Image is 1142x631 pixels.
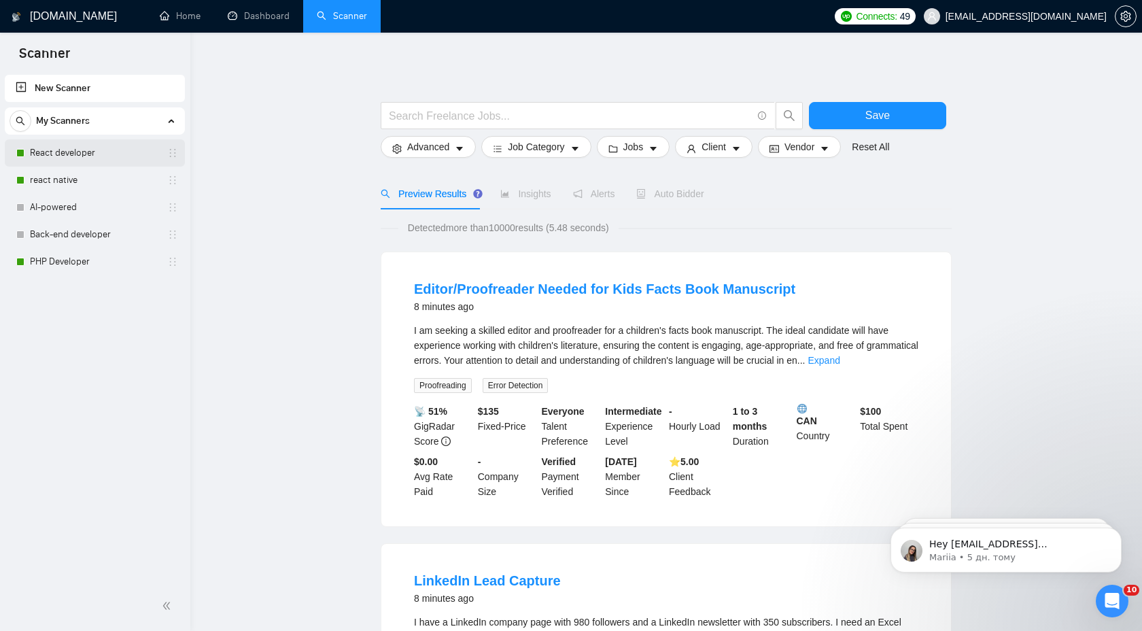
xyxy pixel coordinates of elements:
[927,12,937,21] span: user
[317,10,367,22] a: searchScanner
[623,139,644,154] span: Jobs
[30,221,159,248] a: Back-end developer
[389,107,752,124] input: Search Freelance Jobs...
[860,406,881,417] b: $ 100
[162,599,175,613] span: double-left
[539,404,603,449] div: Talent Preference
[758,112,767,120] span: info-circle
[687,143,696,154] span: user
[797,355,806,366] span: ...
[666,454,730,499] div: Client Feedback
[730,404,794,449] div: Duration
[472,188,484,200] div: Tooltip anchor
[478,456,481,467] b: -
[167,175,178,186] span: holder
[500,189,510,199] span: area-chart
[414,325,918,366] span: I am seeking a skilled editor and proofreader for a children's facts book manuscript. The ideal c...
[573,189,583,199] span: notification
[414,282,795,296] a: Editor/Proofreader Needed for Kids Facts Book Manuscript
[483,378,549,393] span: Error Detection
[809,102,946,129] button: Save
[30,167,159,194] a: react native
[784,139,814,154] span: Vendor
[5,107,185,275] li: My Scanners
[414,323,918,368] div: I am seeking a skilled editor and proofreader for a children's facts book manuscript. The ideal c...
[856,9,897,24] span: Connects:
[30,248,159,275] a: PHP Developer
[381,136,476,158] button: settingAdvancedcaret-down
[475,454,539,499] div: Company Size
[167,229,178,240] span: holder
[30,139,159,167] a: React developer
[900,9,910,24] span: 49
[666,404,730,449] div: Hourly Load
[407,139,449,154] span: Advanced
[542,406,585,417] b: Everyone
[1115,11,1136,22] span: setting
[392,143,402,154] span: setting
[857,404,921,449] div: Total Spent
[16,75,174,102] a: New Scanner
[414,299,795,315] div: 8 minutes ago
[841,11,852,22] img: upwork-logo.png
[1096,585,1128,617] iframe: Intercom live chat
[794,404,858,449] div: Country
[493,143,502,154] span: bars
[797,404,855,426] b: CAN
[414,456,438,467] b: $0.00
[570,143,580,154] span: caret-down
[702,139,726,154] span: Client
[731,143,741,154] span: caret-down
[733,406,767,432] b: 1 to 3 months
[636,189,646,199] span: robot
[381,189,390,199] span: search
[8,44,81,72] span: Scanner
[475,404,539,449] div: Fixed-Price
[381,188,479,199] span: Preview Results
[36,107,90,135] span: My Scanners
[1124,585,1139,596] span: 10
[865,107,890,124] span: Save
[414,378,472,393] span: Proofreading
[411,454,475,499] div: Avg Rate Paid
[675,136,752,158] button: userClientcaret-down
[478,406,499,417] b: $ 135
[481,136,591,158] button: barsJob Categorycaret-down
[10,110,31,132] button: search
[808,355,840,366] a: Expand
[602,454,666,499] div: Member Since
[455,143,464,154] span: caret-down
[12,6,21,28] img: logo
[30,194,159,221] a: AI-powered
[769,143,779,154] span: idcard
[160,10,201,22] a: homeHome
[414,406,447,417] b: 📡 51%
[411,404,475,449] div: GigRadar Score
[776,109,802,122] span: search
[508,139,564,154] span: Job Category
[414,590,561,607] div: 8 minutes ago
[776,102,803,129] button: search
[1115,5,1137,27] button: setting
[758,136,841,158] button: idcardVendorcaret-down
[5,75,185,102] li: New Scanner
[636,188,704,199] span: Auto Bidder
[648,143,658,154] span: caret-down
[870,499,1142,594] iframe: Intercom notifications повідомлення
[539,454,603,499] div: Payment Verified
[441,437,451,446] span: info-circle
[797,404,807,413] img: 🌐
[605,406,661,417] b: Intermediate
[167,202,178,213] span: holder
[573,188,615,199] span: Alerts
[852,139,889,154] a: Reset All
[1115,11,1137,22] a: setting
[669,456,699,467] b: ⭐️ 5.00
[167,256,178,267] span: holder
[500,188,551,199] span: Insights
[669,406,672,417] b: -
